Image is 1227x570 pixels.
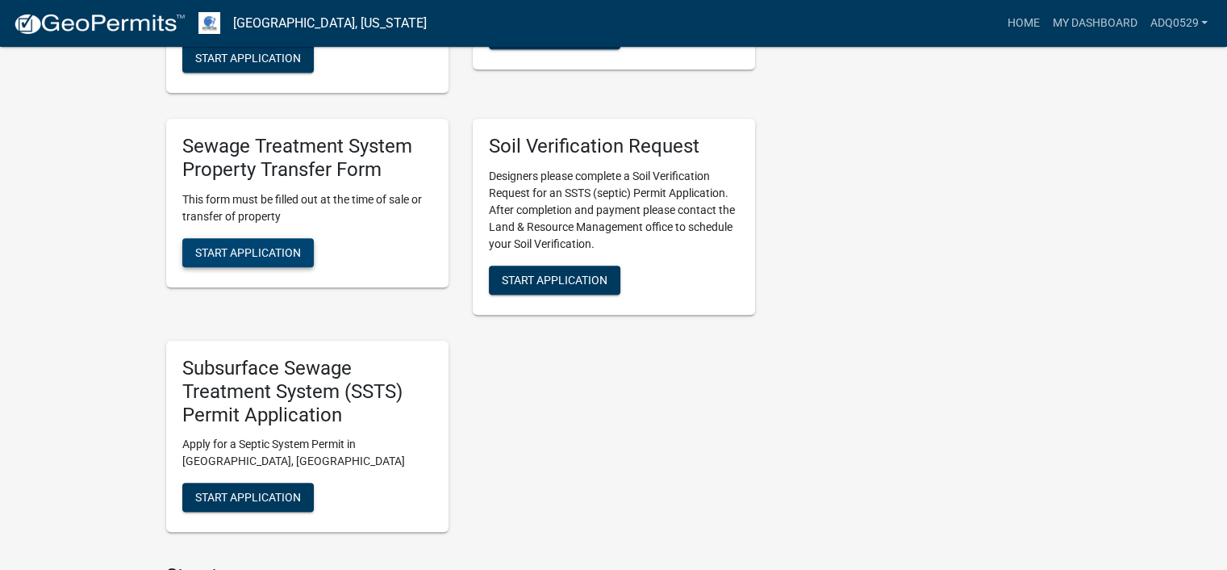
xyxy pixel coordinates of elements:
span: Start Application [195,245,301,258]
span: Start Application [502,274,607,287]
h5: Sewage Treatment System Property Transfer Form [182,135,432,182]
button: Start Application [182,483,314,512]
button: Start Application [489,266,620,295]
a: adq0529 [1143,8,1214,39]
p: Designers please complete a Soil Verification Request for an SSTS (septic) Permit Application. Af... [489,168,739,253]
img: Otter Tail County, Minnesota [198,12,220,34]
h5: Subsurface Sewage Treatment System (SSTS) Permit Application [182,357,432,426]
p: This form must be filled out at the time of sale or transfer of property [182,191,432,225]
h5: Soil Verification Request [489,135,739,158]
span: Start Application [195,52,301,65]
button: Start Application [182,44,314,73]
button: Start Application [182,238,314,267]
a: Home [1000,8,1045,39]
a: [GEOGRAPHIC_DATA], [US_STATE] [233,10,427,37]
p: Apply for a Septic System Permit in [GEOGRAPHIC_DATA], [GEOGRAPHIC_DATA] [182,436,432,470]
span: Start Application [195,491,301,504]
a: My Dashboard [1045,8,1143,39]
